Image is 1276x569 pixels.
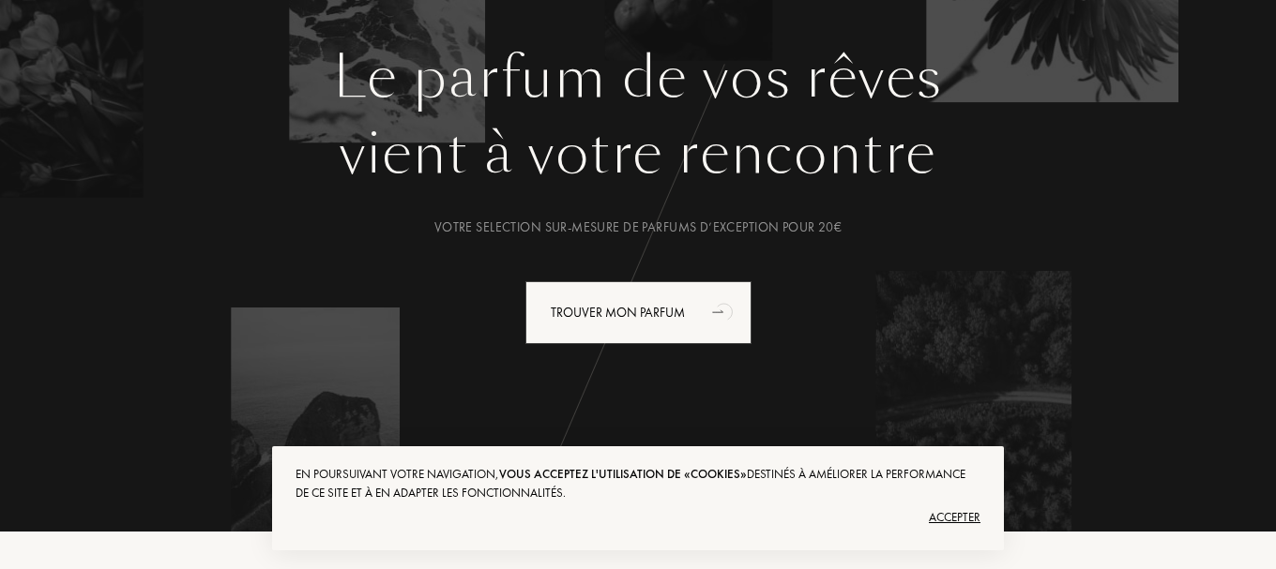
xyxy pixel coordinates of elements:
[113,44,1163,112] h1: Le parfum de vos rêves
[296,465,980,502] div: En poursuivant votre navigation, destinés à améliorer la performance de ce site et à en adapter l...
[499,466,747,482] span: vous acceptez l'utilisation de «cookies»
[511,281,766,344] a: Trouver mon parfumanimation
[706,292,743,330] div: animation
[113,112,1163,196] div: vient à votre rencontre
[525,281,752,344] div: Trouver mon parfum
[113,217,1163,237] div: Votre selection sur-mesure de parfums d’exception pour 20€
[296,502,980,532] div: Accepter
